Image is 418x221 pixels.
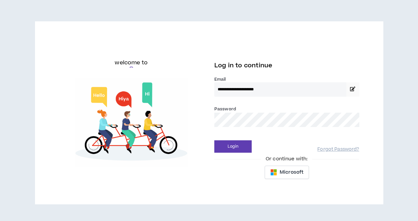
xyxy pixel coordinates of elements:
[280,169,303,176] span: Microsoft
[214,61,272,70] span: Log in to continue
[265,166,309,179] button: Microsoft
[317,146,359,153] a: Forgot Password?
[59,78,204,167] img: Welcome to Wripple
[214,106,236,112] label: Password
[115,59,148,67] h6: welcome to
[214,76,359,82] label: Email
[214,140,252,153] button: Login
[261,155,312,163] span: Or continue with:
